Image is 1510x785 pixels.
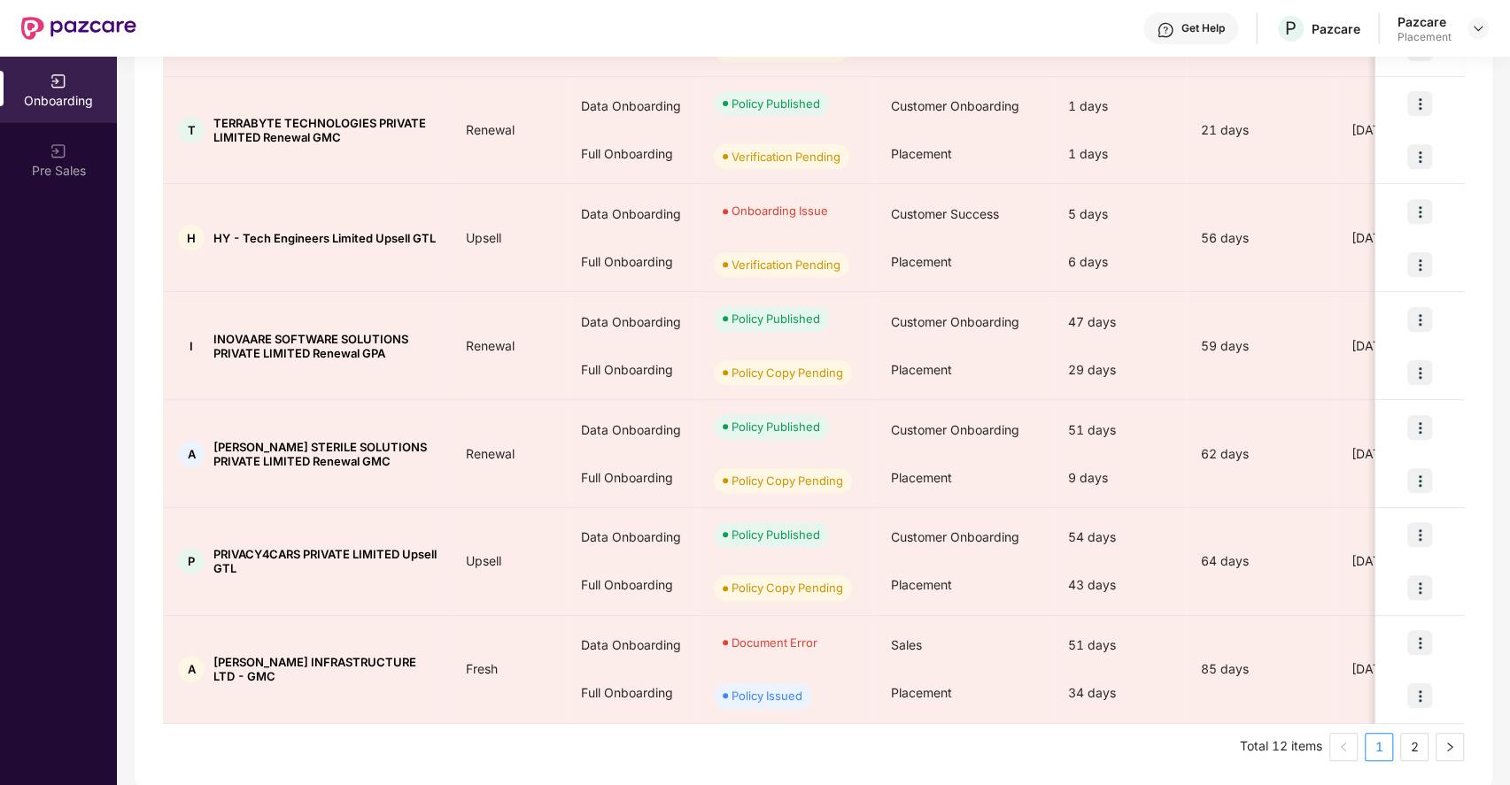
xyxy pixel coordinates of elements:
div: Full Onboarding [567,346,700,394]
span: INOVAARE SOFTWARE SOLUTIONS PRIVATE LIMITED Renewal GPA [213,332,438,360]
div: Full Onboarding [567,130,700,178]
span: Customer Success [891,206,999,221]
div: Policy Published [732,310,820,327]
div: 64 days [1187,551,1337,571]
img: icon [1407,144,1432,169]
span: Placement [891,362,952,377]
div: 62 days [1187,444,1337,464]
div: Full Onboarding [567,454,700,502]
div: H [178,225,205,251]
div: Full Onboarding [567,561,700,609]
div: 1 days [1054,82,1187,130]
div: 29 days [1054,346,1187,394]
div: [DATE] [1337,120,1470,140]
div: Onboarding Issue [732,202,828,219]
div: Policy Published [732,95,820,112]
div: Verification Pending [732,256,840,273]
div: Document Error [732,634,817,651]
span: Placement [891,470,952,485]
span: Renewal [452,446,529,461]
div: Data Onboarding [567,82,700,130]
div: A [178,656,205,682]
img: icon [1407,683,1432,708]
img: icon [1407,415,1432,440]
img: svg+xml;base64,PHN2ZyBpZD0iRHJvcGRvd24tMzJ4MzIiIHhtbG5zPSJodHRwOi8vd3d3LnczLm9yZy8yMDAwL3N2ZyIgd2... [1471,21,1485,35]
span: Sales [891,637,922,652]
img: icon [1407,199,1432,224]
div: 21 days [1187,120,1337,140]
div: Policy Copy Pending [732,364,843,381]
img: svg+xml;base64,PHN2ZyB3aWR0aD0iMjAiIGhlaWdodD0iMjAiIHZpZXdCb3g9IjAgMCAyMCAyMCIgZmlsbD0ibm9uZSIgeG... [50,73,67,90]
div: Policy Published [732,418,820,435]
div: Data Onboarding [567,190,700,238]
div: Get Help [1181,21,1225,35]
img: New Pazcare Logo [21,17,136,40]
div: Data Onboarding [567,298,700,346]
div: Verification Pending [732,148,840,165]
div: 47 days [1054,298,1187,346]
li: Previous Page [1329,733,1358,761]
span: left [1338,742,1349,752]
span: TERRABYTE TECHNOLOGIES PRIVATE LIMITED Renewal GMC [213,116,438,144]
div: 51 days [1054,406,1187,454]
div: 59 days [1187,336,1337,356]
img: icon [1407,360,1432,385]
div: Data Onboarding [567,621,700,669]
div: Pazcare [1312,20,1360,37]
span: Placement [891,577,952,592]
div: Data Onboarding [567,513,700,561]
span: Placement [891,685,952,700]
div: [DATE] [1337,336,1470,356]
div: 51 days [1054,621,1187,669]
a: 1 [1366,734,1392,760]
span: Renewal [452,338,529,353]
div: 85 days [1187,659,1337,679]
div: Policy Copy Pending [732,579,843,596]
div: Policy Issued [732,687,802,704]
span: Renewal [452,122,529,137]
a: 2 [1401,734,1428,760]
div: 56 days [1187,228,1337,248]
div: A [178,441,205,467]
span: Customer Onboarding [891,529,1019,544]
span: Fresh [452,661,512,676]
div: 34 days [1054,669,1187,717]
div: Pazcare [1398,13,1452,30]
div: Policy Published [732,526,820,543]
div: [DATE] [1337,659,1470,679]
span: Customer Onboarding [891,422,1019,437]
img: icon [1407,252,1432,277]
div: I [178,333,205,359]
img: icon [1407,468,1432,493]
div: [DATE] [1337,551,1470,571]
span: Placement [891,254,952,269]
button: right [1436,733,1464,761]
img: icon [1407,630,1432,655]
span: Placement [891,146,952,161]
img: svg+xml;base64,PHN2ZyBpZD0iSGVscC0zMngzMiIgeG1sbnM9Imh0dHA6Ly93d3cudzMub3JnLzIwMDAvc3ZnIiB3aWR0aD... [1157,21,1174,39]
div: T [178,117,205,143]
div: 54 days [1054,513,1187,561]
span: Customer Onboarding [891,98,1019,113]
button: left [1329,733,1358,761]
li: Next Page [1436,733,1464,761]
div: [DATE] [1337,444,1470,464]
span: P [1285,18,1297,39]
li: 2 [1400,733,1429,761]
span: right [1444,742,1455,752]
div: 1 days [1054,130,1187,178]
img: svg+xml;base64,PHN2ZyB3aWR0aD0iMjAiIGhlaWdodD0iMjAiIHZpZXdCb3g9IjAgMCAyMCAyMCIgZmlsbD0ibm9uZSIgeG... [50,142,67,160]
span: PRIVACY4CARS PRIVATE LIMITED Upsell GTL [213,547,438,575]
div: Full Onboarding [567,669,700,717]
span: Customer Onboarding [891,314,1019,329]
span: [PERSON_NAME] INFRASTRUCTURE LTD - GMC [213,655,438,683]
div: 43 days [1054,561,1187,609]
li: 1 [1365,733,1393,761]
span: [PERSON_NAME] STERILE SOLUTIONS PRIVATE LIMITED Renewal GMC [213,440,438,468]
div: Full Onboarding [567,238,700,286]
img: icon [1407,522,1432,547]
img: icon [1407,91,1432,116]
div: P [178,548,205,574]
img: icon [1407,307,1432,332]
span: Upsell [452,553,515,568]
